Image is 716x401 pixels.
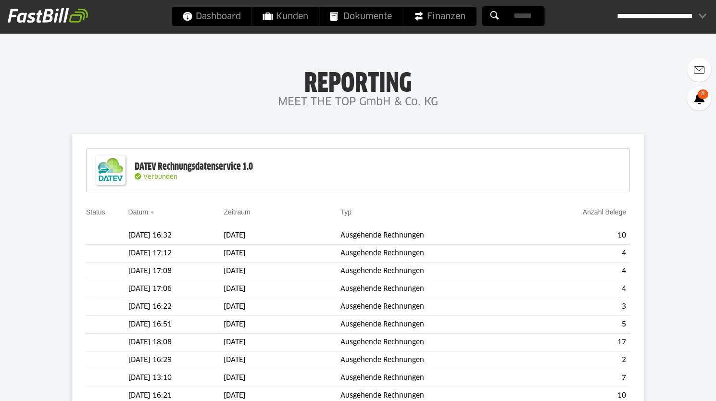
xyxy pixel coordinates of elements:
td: [DATE] [224,316,340,334]
td: 4 [526,263,630,280]
a: Zeitraum [224,208,250,216]
td: [DATE] [224,280,340,298]
td: [DATE] 16:32 [128,227,224,245]
h1: Reporting [96,68,620,93]
td: 17 [526,334,630,351]
span: Finanzen [414,7,465,26]
td: [DATE] [224,298,340,316]
a: Typ [340,208,352,216]
img: fastbill_logo_white.png [8,8,88,23]
a: Finanzen [403,7,476,26]
td: Ausgehende Rechnungen [340,280,525,298]
td: Ausgehende Rechnungen [340,263,525,280]
td: 5 [526,316,630,334]
a: Anzahl Belege [583,208,626,216]
a: 8 [687,87,711,111]
a: Kunden [252,7,319,26]
td: [DATE] 17:06 [128,280,224,298]
td: [DATE] [224,351,340,369]
td: [DATE] 17:12 [128,245,224,263]
td: [DATE] [224,227,340,245]
td: Ausgehende Rechnungen [340,298,525,316]
td: Ausgehende Rechnungen [340,245,525,263]
td: [DATE] 16:22 [128,298,224,316]
span: Verbunden [143,174,177,180]
span: Kunden [263,7,308,26]
img: DATEV-Datenservice Logo [91,151,130,189]
img: sort_desc.gif [150,212,156,213]
td: 7 [526,369,630,387]
td: [DATE] 16:29 [128,351,224,369]
td: [DATE] [224,369,340,387]
span: 8 [698,89,708,99]
td: 3 [526,298,630,316]
td: [DATE] [224,263,340,280]
td: [DATE] 13:10 [128,369,224,387]
span: Dashboard [182,7,241,26]
a: Dokumente [319,7,402,26]
td: Ausgehende Rechnungen [340,369,525,387]
td: Ausgehende Rechnungen [340,334,525,351]
td: Ausgehende Rechnungen [340,316,525,334]
td: Ausgehende Rechnungen [340,351,525,369]
td: 2 [526,351,630,369]
td: [DATE] [224,334,340,351]
td: [DATE] 16:51 [128,316,224,334]
td: 4 [526,280,630,298]
iframe: Öffnet ein Widget, in dem Sie weitere Informationen finden [642,372,706,396]
td: Ausgehende Rechnungen [340,227,525,245]
a: Status [86,208,105,216]
a: Dashboard [172,7,251,26]
td: [DATE] 17:08 [128,263,224,280]
a: Datum [128,208,148,216]
td: 10 [526,227,630,245]
td: [DATE] 18:08 [128,334,224,351]
td: [DATE] [224,245,340,263]
td: 4 [526,245,630,263]
div: DATEV Rechnungsdatenservice 1.0 [135,161,253,173]
span: Dokumente [330,7,392,26]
